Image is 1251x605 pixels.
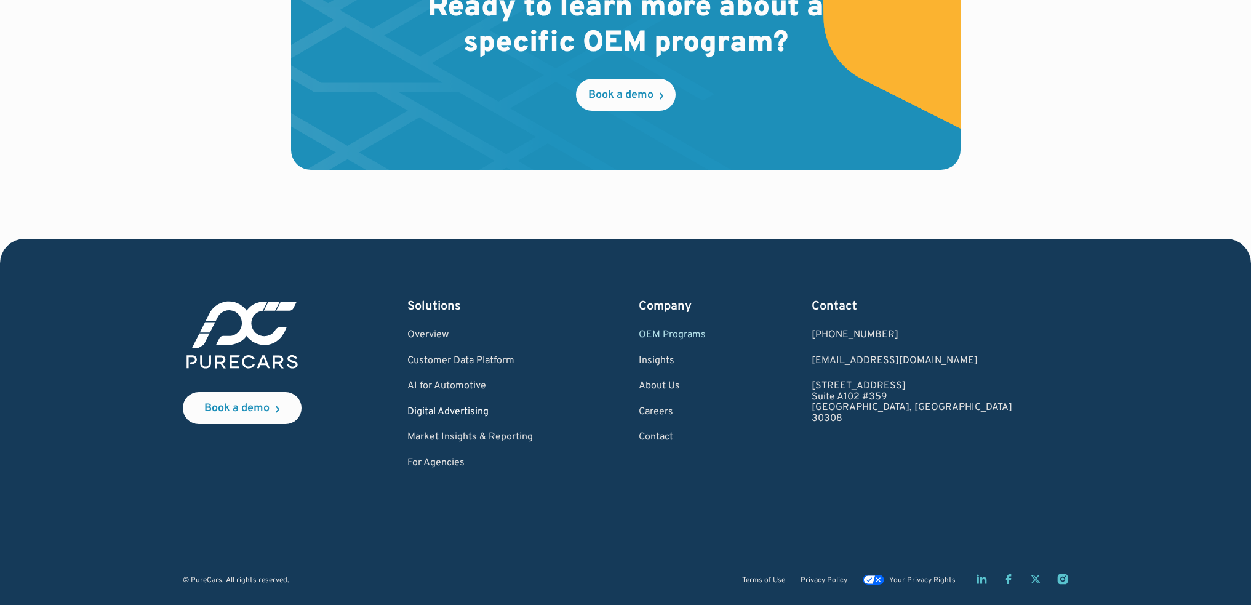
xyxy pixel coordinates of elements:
[975,573,988,585] a: LinkedIn page
[407,356,533,367] a: Customer Data Platform
[407,432,533,443] a: Market Insights & Reporting
[639,381,706,392] a: About Us
[407,298,533,315] div: Solutions
[639,356,706,367] a: Insights
[639,432,706,443] a: Contact
[407,458,533,469] a: For Agencies
[639,330,706,341] a: OEM Programs
[183,298,302,372] img: purecars logo
[812,356,1012,367] a: Email us
[812,298,1012,315] div: Contact
[639,298,706,315] div: Company
[812,330,1012,341] div: [PHONE_NUMBER]
[1002,573,1015,585] a: Facebook page
[407,407,533,418] a: Digital Advertising
[812,381,1012,424] a: [STREET_ADDRESS]Suite A102 #359[GEOGRAPHIC_DATA], [GEOGRAPHIC_DATA]30308
[183,392,302,424] a: Book a demo
[863,576,955,585] a: Your Privacy Rights
[1057,573,1069,585] a: Instagram page
[801,577,847,585] a: Privacy Policy
[204,403,270,414] div: Book a demo
[407,381,533,392] a: AI for Automotive
[407,330,533,341] a: Overview
[889,577,956,585] div: Your Privacy Rights
[183,577,289,585] div: © PureCars. All rights reserved.
[639,407,706,418] a: Careers
[576,79,676,111] a: Book a demo
[588,90,653,101] div: Book a demo
[1029,573,1042,585] a: Twitter X page
[742,577,785,585] a: Terms of Use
